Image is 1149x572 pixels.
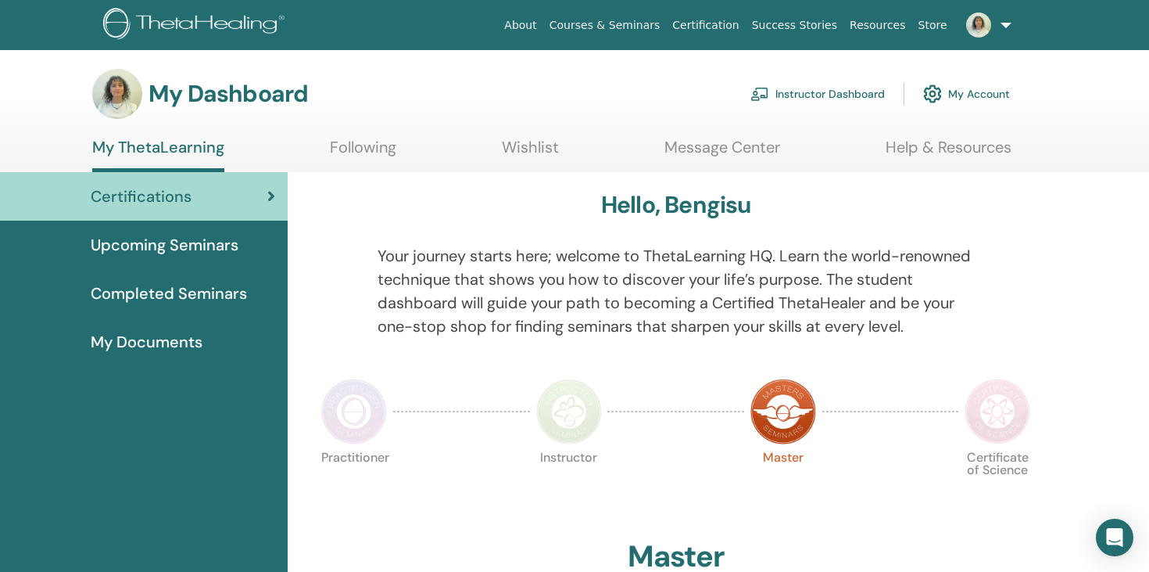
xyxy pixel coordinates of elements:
[91,330,202,354] span: My Documents
[92,69,142,119] img: default.jpg
[886,138,1011,168] a: Help & Resources
[543,11,667,40] a: Courses & Seminars
[912,11,954,40] a: Store
[750,451,816,517] p: Master
[502,138,559,168] a: Wishlist
[330,138,396,168] a: Following
[91,185,191,208] span: Certifications
[536,451,602,517] p: Instructor
[843,11,912,40] a: Resources
[966,13,991,38] img: default.jpg
[666,11,745,40] a: Certification
[91,282,247,305] span: Completed Seminars
[664,138,780,168] a: Message Center
[149,80,308,108] h3: My Dashboard
[378,244,975,338] p: Your journey starts here; welcome to ThetaLearning HQ. Learn the world-renowned technique that sh...
[750,77,885,111] a: Instructor Dashboard
[965,379,1030,444] img: Certificate of Science
[601,191,751,219] h3: Hello, Bengisu
[498,11,542,40] a: About
[746,11,843,40] a: Success Stories
[1096,519,1133,556] div: Open Intercom Messenger
[103,8,290,43] img: logo.png
[750,379,816,444] img: Master
[92,138,224,172] a: My ThetaLearning
[536,379,602,444] img: Instructor
[923,81,942,107] img: cog.svg
[321,451,387,517] p: Practitioner
[965,451,1030,517] p: Certificate of Science
[321,379,387,444] img: Practitioner
[91,233,238,257] span: Upcoming Seminars
[750,87,769,101] img: chalkboard-teacher.svg
[923,77,1010,111] a: My Account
